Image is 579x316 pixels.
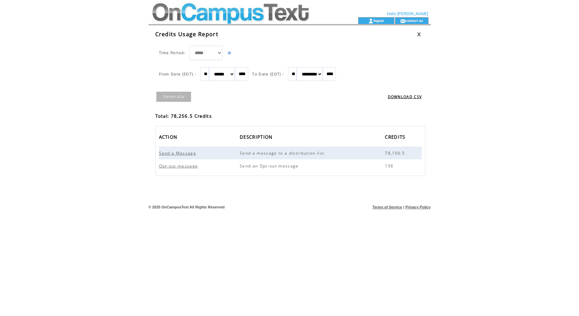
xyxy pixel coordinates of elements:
a: DESCRIPTION [240,132,276,143]
span: | [403,205,404,209]
span: From Date (EDT) : [159,72,196,76]
span: DESCRIPTION [240,132,274,143]
span: CREDITS [385,132,407,143]
a: ACTION [159,132,181,143]
span: Total: 78,256.5 Credits [155,113,212,119]
a: Terms of Service [372,205,402,209]
span: To Date (EDT) : [252,72,284,76]
span: ACTION [159,132,179,143]
img: help.gif [226,51,231,54]
a: contact us [405,18,423,23]
span: Time Period: [159,50,186,55]
a: Generate [156,92,191,102]
span: © 2025 OnCampusText All Rights Reserved [149,205,225,209]
span: Hello [PERSON_NAME] [387,12,428,16]
span: Send a Message [159,150,198,156]
a: CREDITS [385,132,409,143]
a: DOWNLOAD CSV [388,94,422,99]
span: 156 [385,163,395,169]
a: Privacy Policy [405,205,431,209]
a: Opt-out message [159,163,202,168]
span: Opt-out message [159,163,200,169]
span: Send a message to a distribution list [240,150,326,156]
img: account_icon.gif [368,18,373,24]
img: contact_us_icon.gif [400,18,405,24]
span: Credits Usage Report [155,30,219,38]
span: 78,100.5 [385,150,406,156]
span: Send an Opt-out message [240,163,300,169]
a: logout [373,18,384,23]
a: Send a Message [159,150,200,156]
